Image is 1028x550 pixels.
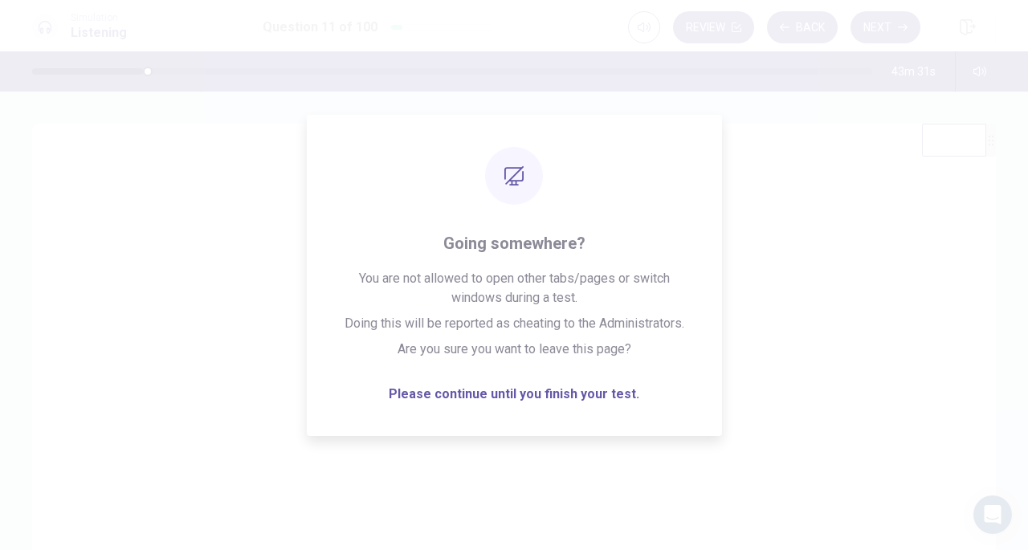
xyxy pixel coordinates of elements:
[377,340,651,381] button: C
[71,12,127,23] span: Simulation
[377,260,651,300] button: A
[767,11,838,43] button: Back
[851,11,920,43] button: Next
[973,495,1012,534] div: Open Intercom Messenger
[385,348,410,373] div: C
[263,18,377,37] h1: Question 11 of 100
[385,308,410,333] div: B
[891,65,936,78] span: 43m 31s
[385,267,410,293] div: A
[673,11,754,43] button: Review
[71,23,127,43] h1: Listening
[377,300,651,340] button: B
[377,189,651,215] h4: 11. Mark your answer.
